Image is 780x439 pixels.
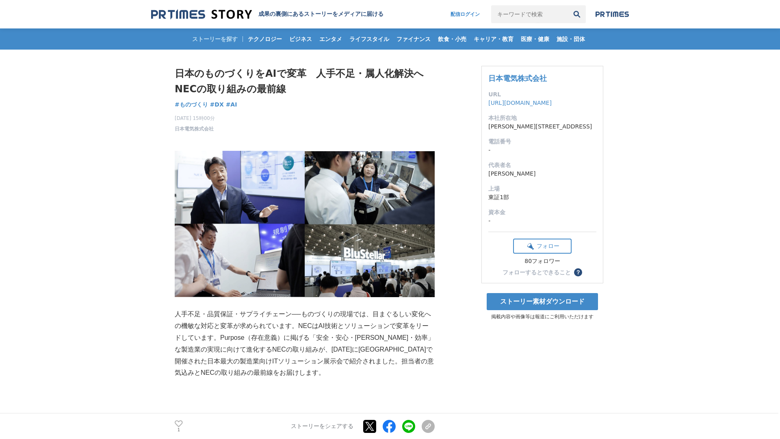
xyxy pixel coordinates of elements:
[568,5,586,23] button: 検索
[316,35,345,43] span: エンタメ
[491,5,568,23] input: キーワードで検索
[245,35,285,43] span: テクノロジー
[488,74,547,83] a: 日本電気株式会社
[175,428,183,432] p: 1
[175,151,435,297] img: thumbnail_60846510-70dd-11f0-aa9c-3fdd97173687.png
[226,101,237,108] span: #AI
[316,28,345,50] a: エンタメ
[258,11,383,18] h2: 成果の裏側にあるストーリーをメディアに届ける
[488,193,596,202] dd: 東証1部
[470,28,517,50] a: キャリア・教育
[210,101,224,108] span: #DX
[393,28,434,50] a: ファイナンス
[574,268,582,276] button: ？
[488,161,596,170] dt: 代表者名
[488,100,552,106] a: [URL][DOMAIN_NAME]
[151,9,252,20] img: 成果の裏側にあるストーリーをメディアに届ける
[175,66,435,97] h1: 日本のものづくりをAIで変革 人手不足・属人化解決へ NECの取り組みの最前線
[553,28,588,50] a: 施設・団体
[175,309,435,379] p: 人手不足・品質保証・サプライチェーン──ものづくりの現場では、目まぐるしい変化への機敏な対応と変革が求められています。NECはAI技術とソリューションで変革をリードしています。Purpose（存...
[175,101,208,108] span: #ものづくり
[346,28,392,50] a: ライフスタイル
[286,28,315,50] a: ビジネス
[393,35,434,43] span: ファイナンス
[518,35,552,43] span: 医療・健康
[488,122,596,131] dd: [PERSON_NAME][STREET_ADDRESS]
[226,100,237,109] a: #AI
[245,28,285,50] a: テクノロジー
[488,146,596,154] dd: -
[488,114,596,122] dt: 本社所在地
[286,35,315,43] span: ビジネス
[518,28,552,50] a: 医療・健康
[488,90,596,99] dt: URL
[513,258,572,265] div: 80フォロワー
[513,239,572,254] button: フォロー
[488,217,596,225] dd: -
[175,125,214,133] a: 日本電気株式会社
[596,11,629,17] img: prtimes
[175,115,215,122] span: [DATE] 15時00分
[487,293,598,310] a: ストーリー素材ダウンロード
[346,35,392,43] span: ライフスタイル
[435,35,470,43] span: 飲食・小売
[488,137,596,146] dt: 電話番号
[291,423,353,430] p: ストーリーをシェアする
[151,9,383,20] a: 成果の裏側にあるストーリーをメディアに届ける 成果の裏側にあるストーリーをメディアに届ける
[488,170,596,178] dd: [PERSON_NAME]
[503,269,571,275] div: フォローするとできること
[210,100,224,109] a: #DX
[481,313,603,320] p: 掲載内容や画像等は報道にご利用いただけます
[470,35,517,43] span: キャリア・教育
[553,35,588,43] span: 施設・団体
[175,100,208,109] a: #ものづくり
[435,28,470,50] a: 飲食・小売
[575,269,581,275] span: ？
[442,5,488,23] a: 配信ログイン
[488,185,596,193] dt: 上場
[488,208,596,217] dt: 資本金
